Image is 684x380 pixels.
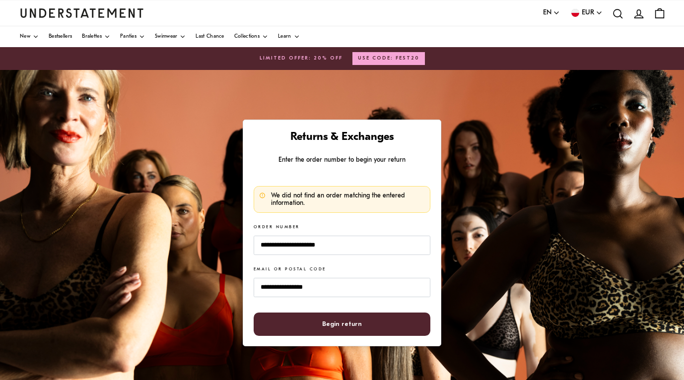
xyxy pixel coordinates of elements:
[278,34,291,39] span: Learn
[49,34,72,39] span: Bestsellers
[322,313,362,335] span: Begin return
[543,7,551,18] span: EN
[120,26,145,47] a: Panties
[570,7,603,18] button: EUR
[260,55,342,63] span: LIMITED OFFER: 20% OFF
[82,26,110,47] a: Bralettes
[120,34,137,39] span: Panties
[278,26,300,47] a: Learn
[352,52,425,65] button: USE CODE: FEST20
[20,26,39,47] a: New
[254,313,430,336] button: Begin return
[234,26,268,47] a: Collections
[254,130,430,145] h1: Returns & Exchanges
[543,7,560,18] button: EN
[82,34,102,39] span: Bralettes
[254,155,430,165] p: Enter the order number to begin your return
[20,8,144,17] a: Understatement Homepage
[20,34,30,39] span: New
[254,224,300,231] label: Order Number
[155,26,186,47] a: Swimwear
[271,192,425,207] p: We did not find an order matching the entered information.
[254,266,326,273] label: Email or Postal Code
[582,7,594,18] span: EUR
[196,34,224,39] span: Last Chance
[20,52,664,65] a: LIMITED OFFER: 20% OFFUSE CODE: FEST20
[196,26,224,47] a: Last Chance
[49,26,72,47] a: Bestsellers
[155,34,177,39] span: Swimwear
[234,34,260,39] span: Collections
